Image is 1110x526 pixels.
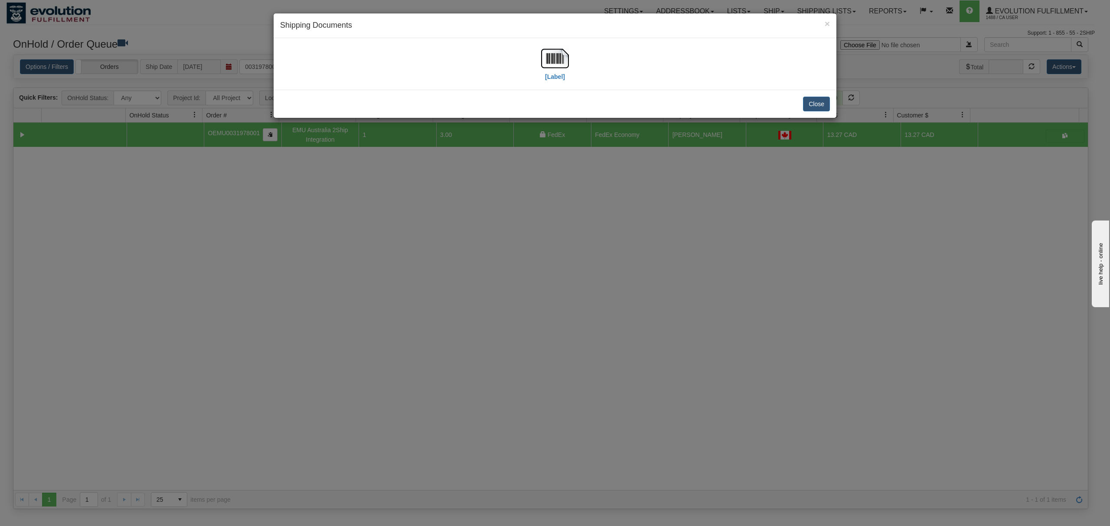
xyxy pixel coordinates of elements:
iframe: chat widget [1090,219,1109,307]
h4: Shipping Documents [280,20,830,31]
img: barcode.jpg [541,45,569,72]
div: live help - online [7,7,80,14]
span: × [825,19,830,29]
label: [Label] [545,72,565,81]
button: Close [825,19,830,28]
button: Close [803,97,830,111]
a: [Label] [541,54,569,80]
